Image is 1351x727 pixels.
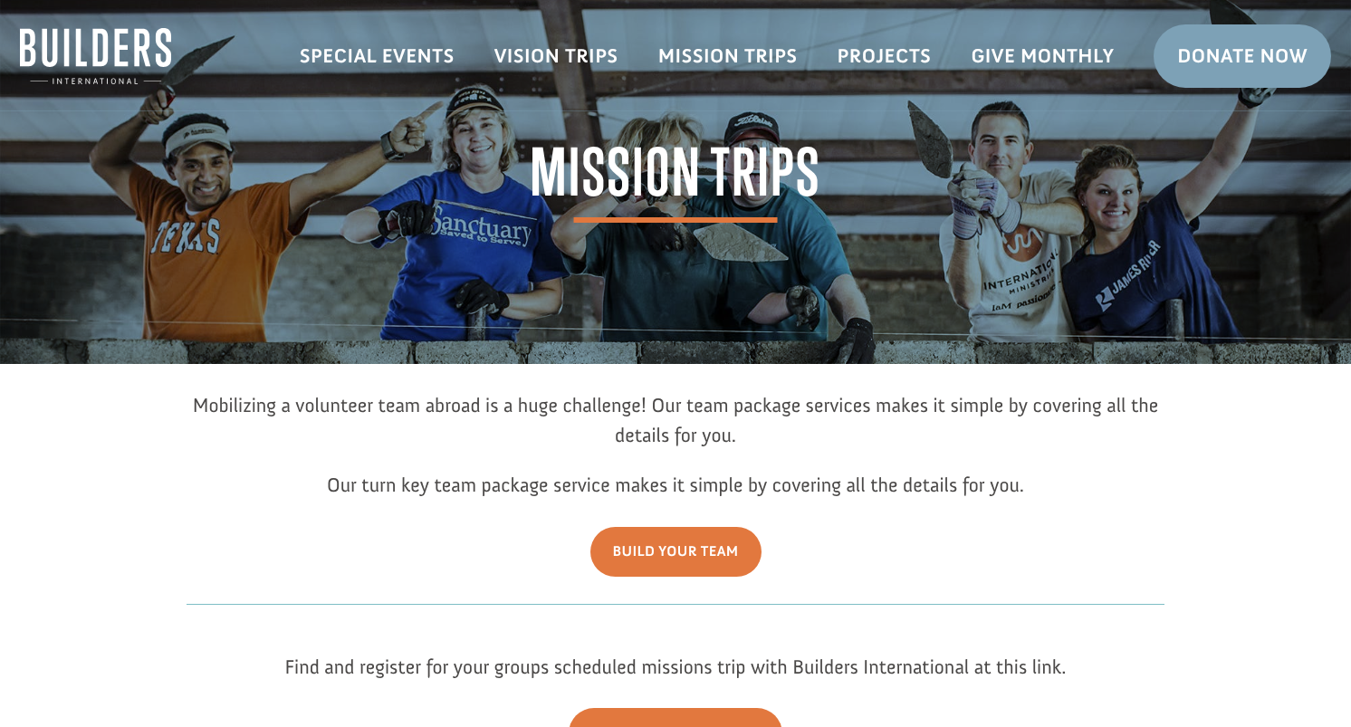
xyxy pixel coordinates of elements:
a: Special Events [280,30,474,82]
span: Find and register for your groups scheduled missions trip with Builders International at this link. [284,655,1066,679]
span: Mobilizing a volunteer team abroad is a huge challenge! Our team package services makes it simple... [193,393,1159,447]
a: Projects [818,30,952,82]
a: Mission Trips [638,30,818,82]
span: Mission Trips [530,140,820,223]
a: Give Monthly [951,30,1134,82]
a: Donate Now [1154,24,1331,88]
img: Builders International [20,28,171,84]
a: Build Your Team [590,527,762,577]
span: Our turn key team package service makes it simple by covering all the details for you. [327,473,1024,497]
a: Vision Trips [474,30,638,82]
